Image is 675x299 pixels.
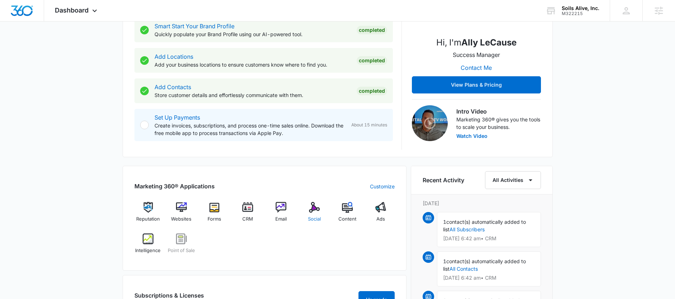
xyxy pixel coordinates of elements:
[412,76,541,93] button: View Plans & Pricing
[168,247,195,254] span: Point of Sale
[155,122,346,137] p: Create invoices, subscriptions, and process one-time sales online. Download the free mobile app t...
[155,61,351,68] p: Add your business locations to ensure customers know where to find you.
[423,176,464,184] h6: Recent Activity
[134,202,162,228] a: Reputation
[443,219,446,225] span: 1
[450,266,478,272] a: All Contacts
[357,26,387,34] div: Completed
[367,202,395,228] a: Ads
[267,202,295,228] a: Email
[453,59,499,76] button: Contact Me
[136,216,160,223] span: Reputation
[443,219,526,232] span: contact(s) automatically added to list
[242,216,253,223] span: CRM
[155,114,200,121] a: Set Up Payments
[485,171,541,189] button: All Activities
[208,216,221,223] span: Forms
[456,134,488,139] button: Watch Video
[443,258,446,264] span: 1
[376,216,385,223] span: Ads
[351,122,387,128] span: About 15 minutes
[171,216,191,223] span: Websites
[357,56,387,65] div: Completed
[357,87,387,95] div: Completed
[456,116,541,131] p: Marketing 360® gives you the tools to scale your business.
[167,233,195,259] a: Point of Sale
[134,233,162,259] a: Intelligence
[461,37,517,48] strong: Ally LeCause
[456,107,541,116] h3: Intro Video
[155,83,191,91] a: Add Contacts
[55,6,89,14] span: Dashboard
[423,199,541,207] p: [DATE]
[300,202,328,228] a: Social
[155,23,234,30] a: Smart Start Your Brand Profile
[135,247,161,254] span: Intelligence
[167,202,195,228] a: Websites
[443,258,526,272] span: contact(s) automatically added to list
[443,236,535,241] p: [DATE] 6:42 am • CRM
[562,11,599,16] div: account id
[453,50,500,59] p: Success Manager
[234,202,262,228] a: CRM
[155,91,351,99] p: Store customer details and effortlessly communicate with them.
[562,5,599,11] div: account name
[443,275,535,280] p: [DATE] 6:42 am • CRM
[155,53,193,60] a: Add Locations
[201,202,228,228] a: Forms
[412,105,448,141] img: Intro Video
[275,216,287,223] span: Email
[450,226,485,232] a: All Subscribers
[134,182,215,191] h2: Marketing 360® Applications
[155,30,351,38] p: Quickly populate your Brand Profile using our AI-powered tool.
[338,216,356,223] span: Content
[334,202,361,228] a: Content
[370,183,395,190] a: Customize
[436,36,517,49] p: Hi, I'm
[308,216,321,223] span: Social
